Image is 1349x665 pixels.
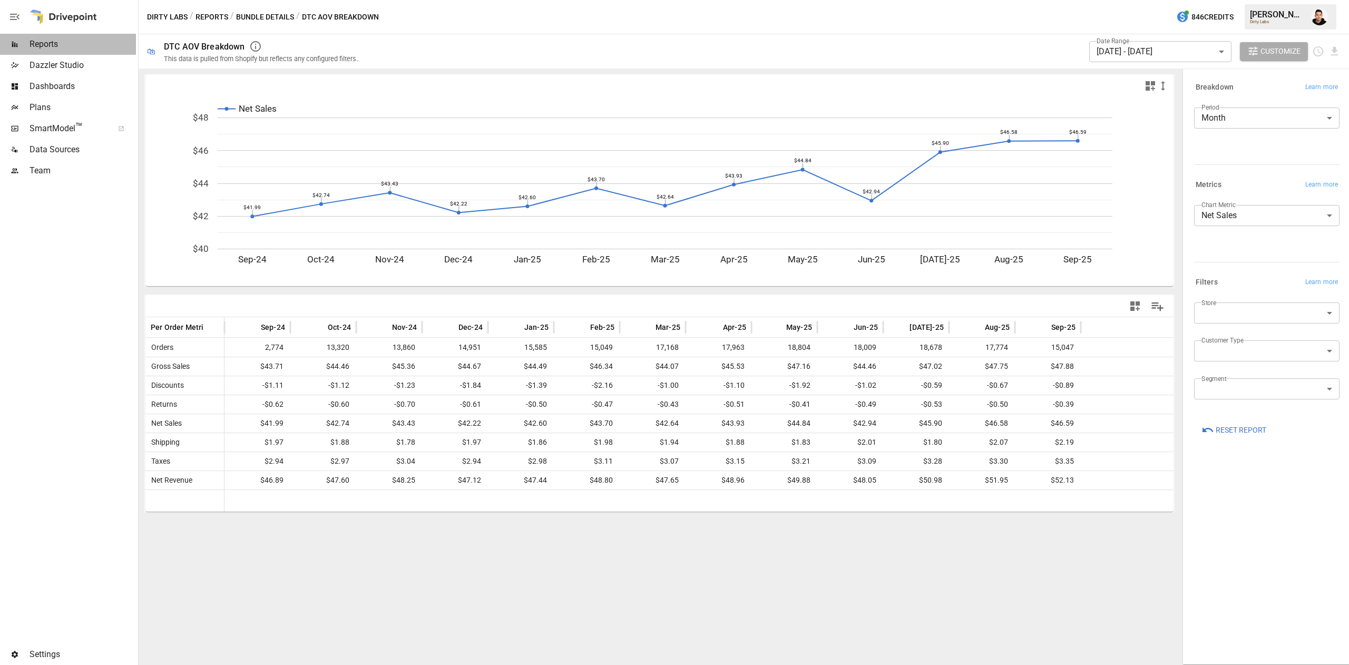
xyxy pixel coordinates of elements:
[261,322,285,332] span: Sep-24
[823,433,878,452] span: $2.01
[1020,414,1076,433] span: $46.59
[493,376,549,395] span: -$1.39
[1196,277,1218,288] h6: Filters
[1201,336,1244,345] label: Customer Type
[1020,357,1076,376] span: $47.88
[954,357,1010,376] span: $47.75
[1194,205,1340,226] div: Net Sales
[230,433,285,452] span: $1.97
[361,357,417,376] span: $45.36
[625,376,680,395] span: -$1.00
[954,452,1010,471] span: $3.30
[147,357,190,376] span: Gross Sales
[361,433,417,452] span: $1.78
[757,414,812,433] span: $44.84
[1194,107,1340,129] div: Month
[1063,254,1092,265] text: Sep-25
[757,452,812,471] span: $3.21
[823,452,878,471] span: $3.09
[1196,82,1234,93] h6: Breakdown
[1305,180,1338,190] span: Learn more
[625,357,680,376] span: $44.07
[888,414,944,433] span: $45.90
[312,192,330,198] text: $42.74
[296,376,351,395] span: -$1.12
[823,376,878,395] span: -$1.02
[757,433,812,452] span: $1.83
[1035,320,1050,335] button: Sort
[230,357,285,376] span: $43.71
[559,376,614,395] span: -$2.16
[296,433,351,452] span: $1.88
[30,164,136,177] span: Team
[376,320,391,335] button: Sort
[1305,2,1334,32] button: Francisco Sanchez
[450,201,467,207] text: $42.22
[164,42,245,52] div: DTC AOV Breakdown
[954,433,1010,452] span: $2.07
[691,471,746,490] span: $48.96
[493,395,549,414] span: -$0.50
[1201,298,1216,307] label: Store
[1305,82,1338,93] span: Learn more
[770,320,785,335] button: Sort
[1201,103,1219,112] label: Period
[204,320,219,335] button: Sort
[30,648,136,661] span: Settings
[559,452,614,471] span: $3.11
[427,452,483,471] span: $2.94
[230,338,285,357] span: 2,774
[361,471,417,490] span: $48.25
[147,338,173,357] span: Orders
[625,433,680,452] span: $1.94
[493,338,549,357] span: 15,585
[994,254,1023,265] text: Aug-25
[1250,19,1305,24] div: Dirty Labs
[238,254,267,265] text: Sep-24
[788,254,818,265] text: May-25
[1194,420,1274,439] button: Reset Report
[296,11,300,24] div: /
[657,194,674,200] text: $42.64
[1311,8,1328,25] div: Francisco Sanchez
[888,338,944,357] span: 18,678
[458,322,483,332] span: Dec-24
[888,433,944,452] span: $1.80
[147,395,177,414] span: Returns
[574,320,589,335] button: Sort
[151,322,208,332] span: Per Order Metric
[147,471,192,490] span: Net Revenue
[307,254,335,265] text: Oct-24
[312,320,327,335] button: Sort
[1146,295,1169,318] button: Manage Columns
[691,452,746,471] span: $3.15
[296,357,351,376] span: $44.46
[823,338,878,357] span: 18,009
[894,320,908,335] button: Sort
[147,46,155,56] div: 🛍
[691,338,746,357] span: 17,963
[361,338,417,357] span: 13,860
[954,395,1010,414] span: -$0.50
[147,452,170,471] span: Taxes
[954,376,1010,395] span: -$0.67
[720,254,748,265] text: Apr-25
[725,173,742,179] text: $43.93
[691,433,746,452] span: $1.88
[361,395,417,414] span: -$0.70
[193,112,209,123] text: $48
[193,211,209,221] text: $42
[361,414,417,433] span: $43.43
[1240,42,1308,61] button: Customize
[1069,129,1087,135] text: $46.59
[493,452,549,471] span: $2.98
[296,414,351,433] span: $42.74
[519,194,536,200] text: $42.60
[230,452,285,471] span: $2.94
[625,338,680,357] span: 17,168
[145,96,1174,286] div: A chart.
[1051,322,1076,332] span: Sep-25
[985,322,1010,332] span: Aug-25
[757,376,812,395] span: -$1.92
[427,471,483,490] span: $47.12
